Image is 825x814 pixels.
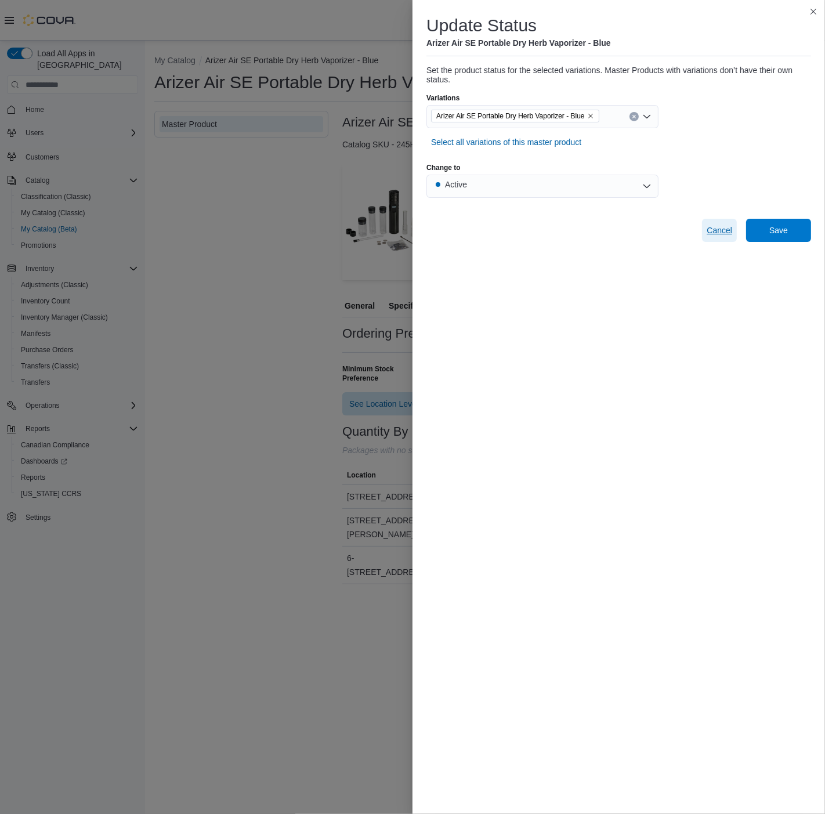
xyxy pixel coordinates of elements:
[702,219,737,242] button: Cancel
[629,112,639,121] button: Clear input
[806,5,820,19] button: Close this dialog
[707,225,732,236] span: Cancel
[426,131,586,154] button: Select all variations of this master product
[426,66,811,84] p: Set the product status for the selected variations. Master Products with variations don’t have th...
[746,219,811,242] button: Save
[426,37,611,49] h5: Arizer Air SE Portable Dry Herb Vaporizer - Blue
[769,225,788,236] span: Save
[426,175,658,198] button: Active
[445,179,467,190] div: Active
[431,110,599,122] span: Arizer Air SE Portable Dry Herb Vaporizer - Blue
[431,136,581,148] span: Select all variations of this master product
[426,93,459,103] label: Variations
[642,112,652,121] button: Open list of options
[426,163,461,172] label: Change to
[426,14,537,37] h1: Update Status
[436,110,585,122] span: Arizer Air SE Portable Dry Herb Vaporizer - Blue
[587,113,594,120] button: Remove Arizer Air SE Portable Dry Herb Vaporizer - Blue from selection in this group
